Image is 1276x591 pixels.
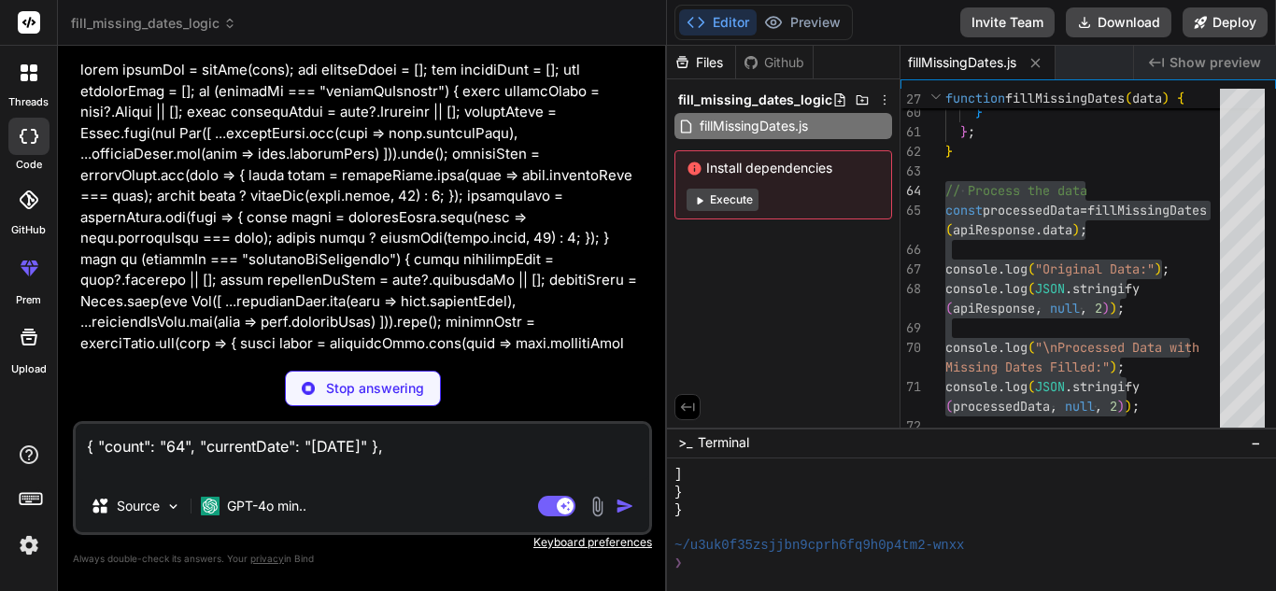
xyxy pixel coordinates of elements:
span: // Process the data [945,182,1087,199]
span: console [945,260,998,277]
span: "Original Data:" [1035,260,1155,277]
img: icon [616,497,634,515]
span: fill_missing_dates_logic [678,91,832,109]
div: 68 [900,279,921,299]
button: − [1247,428,1265,457]
span: 2 [1110,398,1117,415]
span: 27 [900,90,921,109]
span: Install dependencies [687,159,880,177]
span: apiResponse [953,221,1035,238]
span: null [1065,398,1095,415]
span: fillMissingDates.js [698,115,810,137]
img: GPT-4o mini [201,497,220,515]
span: , [1035,300,1042,317]
span: ( [1028,280,1035,297]
span: fillMissingDates [1087,202,1207,218]
span: ~/u3uk0f35zsjjbn9cprh6fq9h0p4tm2-wnxx [674,537,965,555]
span: . [1065,280,1072,297]
span: apiResponse [953,300,1035,317]
span: log [1005,260,1028,277]
span: , [1080,300,1087,317]
span: . [998,260,1005,277]
span: privacy [250,553,284,564]
span: fillMissingDates [1005,90,1125,106]
p: Keyboard preferences [73,535,652,550]
span: , [1095,398,1102,415]
span: − [1251,433,1261,452]
span: . [1065,378,1072,395]
div: 69 [900,318,921,338]
span: 2 [1095,300,1102,317]
span: Terminal [698,433,749,452]
span: JSON [1035,280,1065,297]
span: data [1132,90,1162,106]
span: processedData [953,398,1050,415]
p: GPT-4o min.. [227,497,306,515]
span: ) [1117,398,1125,415]
span: stringify [1072,378,1140,395]
span: ) [1125,398,1132,415]
span: Show preview [1170,53,1261,72]
div: 72 [900,416,921,436]
span: , [1050,398,1057,415]
span: ; [1117,300,1125,317]
span: ( [945,221,953,238]
span: fillMissingDates.js [908,53,1016,72]
label: GitHub [11,222,46,238]
span: log [1005,378,1028,395]
span: . [1035,221,1042,238]
span: ( [1028,339,1035,356]
span: ( [945,398,953,415]
span: const [945,202,983,218]
span: null [1050,300,1080,317]
button: Deploy [1183,7,1268,37]
span: ) [1110,300,1117,317]
span: = [1080,202,1087,218]
span: ; [1080,221,1087,238]
span: ; [1162,260,1170,277]
button: Execute [687,189,759,211]
img: attachment [587,496,608,517]
label: Upload [11,361,47,377]
span: ) [1072,221,1080,238]
label: threads [8,94,49,110]
span: log [1005,339,1028,356]
div: Github [736,53,813,72]
div: 63 [900,162,921,181]
button: Download [1066,7,1171,37]
div: 64 [900,181,921,201]
span: log [1005,280,1028,297]
span: ( [1028,260,1035,277]
span: JSON [1035,378,1065,395]
span: . [998,339,1005,356]
span: { [1177,90,1184,106]
span: console [945,339,998,356]
span: } [945,143,953,160]
span: console [945,378,998,395]
span: >_ [678,433,692,452]
img: settings [13,529,45,561]
span: } [674,484,682,501]
div: Files [667,53,735,72]
span: . [998,280,1005,297]
div: 62 [900,142,921,162]
span: ) [1162,90,1170,106]
div: 65 [900,201,921,220]
label: prem [16,292,41,308]
div: 67 [900,260,921,279]
div: 61 [900,122,921,142]
span: ] [674,466,682,484]
span: } [975,104,983,120]
p: Always double-check its answers. Your in Bind [73,550,652,568]
div: 71 [900,377,921,397]
span: "\nProcessed Data with [1035,339,1199,356]
span: console [945,280,998,297]
span: function [945,90,1005,106]
span: ; [968,123,975,140]
p: Source [117,497,160,515]
button: Editor [679,9,757,35]
textarea: { "count": "64", "currentDate": "[DATE]" }, [76,424,649,480]
span: ( [945,300,953,317]
span: ) [1110,359,1117,375]
div: 70 [900,338,921,358]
